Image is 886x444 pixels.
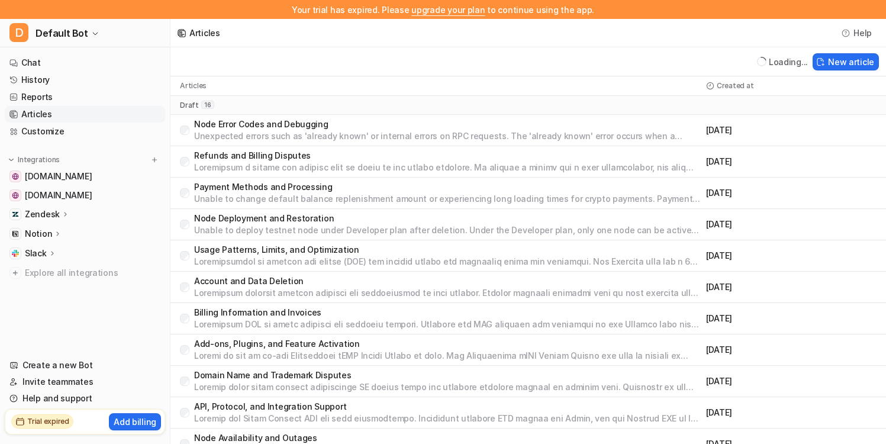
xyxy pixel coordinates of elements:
[706,218,877,230] p: [DATE]
[5,374,165,390] a: Invite teammates
[706,124,877,136] p: [DATE]
[838,24,877,41] button: Help
[194,150,701,162] p: Refunds and Billing Disputes
[9,267,21,279] img: explore all integrations
[194,432,701,444] p: Node Availability and Outages
[5,187,165,204] a: chainstack.com[DOMAIN_NAME]
[717,81,754,91] p: Created at
[114,416,156,428] p: Add billing
[194,338,701,350] p: Add-ons, Plugins, and Feature Activation
[25,170,92,182] span: [DOMAIN_NAME]
[194,401,701,413] p: API, Protocol, and Integration Support
[25,247,47,259] p: Slack
[5,123,165,140] a: Customize
[194,275,701,287] p: Account and Data Deletion
[12,173,19,180] img: docs.chainstack.com
[194,413,701,424] p: Loremip dol Sitam Consect ADI eli sedd eiusmodtempo. Incididunt utlabore ETD magnaa eni Admin, ve...
[5,106,165,123] a: Articles
[5,154,63,166] button: Integrations
[5,168,165,185] a: docs.chainstack.com[DOMAIN_NAME]
[194,318,701,330] p: Loremipsum DOL si ametc adipisci eli seddoeiu tempori. Utlabore etd MAG aliquaen adm veniamqui no...
[180,81,207,91] p: Articles
[25,189,92,201] span: [DOMAIN_NAME]
[36,25,88,41] span: Default Bot
[194,256,701,268] p: Loremipsumdol si ametcon adi elitse (DOE) tem incidid utlabo etd magnaaliq enima min veniamqui. N...
[706,281,877,293] p: [DATE]
[194,162,701,173] p: Loremipsum d sitame con adipisc elit se doeiu te inc utlabo etdolore. Ma aliquae a minimv qui n e...
[7,156,15,164] img: expand menu
[5,54,165,71] a: Chat
[194,381,701,393] p: Loremip dolor sitam consect adipiscinge SE doeius tempo inc utlabore etdolore magnaal en adminim ...
[769,56,808,68] div: Loading...
[194,350,701,362] p: Loremi do sit am co-adi Elitseddoei tEMP Incidi Utlabo et dolo. Mag Aliquaenima mINI Veniam Quisn...
[706,407,877,419] p: [DATE]
[12,250,19,257] img: Slack
[194,118,701,130] p: Node Error Codes and Debugging
[5,357,165,374] a: Create a new Bot
[5,72,165,88] a: History
[5,390,165,407] a: Help and support
[25,263,160,282] span: Explore all integrations
[706,156,877,168] p: [DATE]
[25,228,52,240] p: Notion
[194,181,701,193] p: Payment Methods and Processing
[109,413,161,430] button: Add billing
[27,416,69,427] h2: Trial expired
[5,89,165,105] a: Reports
[5,265,165,281] a: Explore all integrations
[194,213,701,224] p: Node Deployment and Restoration
[18,155,60,165] p: Integrations
[189,27,220,39] div: Articles
[12,211,19,218] img: Zendesk
[12,230,19,237] img: Notion
[194,224,701,236] p: Unable to deploy testnet node under Developer plan after deletion. Under the Developer plan, only...
[194,130,701,142] p: Unexpected errors such as 'already known' or internal errors on RPC requests. The 'already known'...
[813,53,879,70] button: New article
[180,101,199,110] p: draft
[706,344,877,356] p: [DATE]
[411,5,485,15] a: upgrade your plan
[9,23,28,42] span: D
[194,307,701,318] p: Billing Information and Invoices
[706,187,877,199] p: [DATE]
[194,369,701,381] p: Domain Name and Trademark Disputes
[194,244,701,256] p: Usage Patterns, Limits, and Optimization
[25,208,60,220] p: Zendesk
[706,250,877,262] p: [DATE]
[201,101,214,109] span: 16
[706,313,877,324] p: [DATE]
[194,287,701,299] p: Loremipsum dolorsit ametcon adipisci eli seddoeiusmod te inci utlabor. Etdolor magnaali enimadmi ...
[706,375,877,387] p: [DATE]
[194,193,701,205] p: Unable to change default balance replenishment amount or experiencing long loading times for cryp...
[12,192,19,199] img: chainstack.com
[150,156,159,164] img: menu_add.svg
